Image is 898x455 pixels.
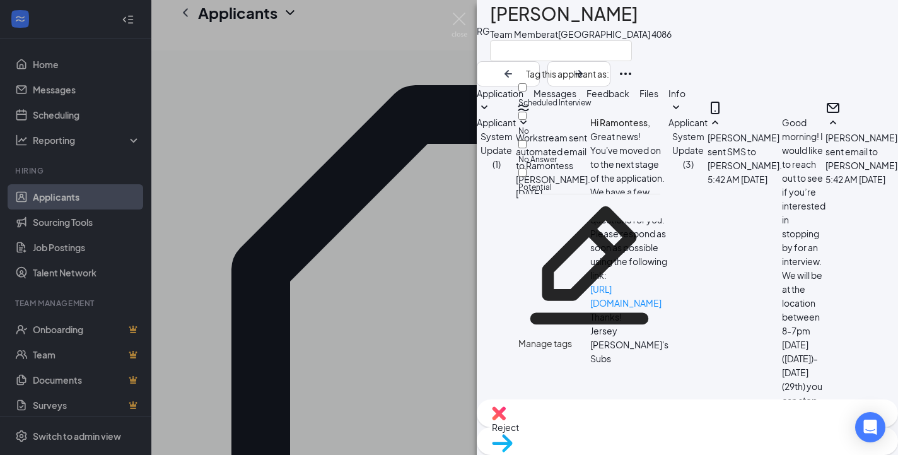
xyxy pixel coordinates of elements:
input: No Answer [518,140,527,148]
span: No Answer [518,155,557,164]
span: Info [668,88,685,99]
svg: SmallChevronDown [477,100,492,115]
span: Potential [518,182,552,192]
input: No [518,112,527,120]
svg: Pencil [518,194,660,336]
span: Applicant System Update (3) [668,117,708,170]
div: Team Member at [GEOGRAPHIC_DATA] 4086 [490,28,672,40]
button: ArrowRight [547,61,610,86]
svg: SmallChevronDown [668,100,684,115]
button: SmallChevronDownApplicant System Update (3) [668,100,708,171]
div: RG [477,24,490,38]
svg: SmallChevronUp [708,115,723,131]
svg: Email [825,100,841,115]
span: Reject [492,422,519,433]
span: Applicant System Update (1) [477,117,516,170]
svg: SmallChevronUp [825,115,841,131]
svg: ArrowLeftNew [501,66,516,81]
svg: MobileSms [708,100,723,115]
div: Manage tags [518,336,660,350]
div: Open Intercom Messenger [855,412,885,442]
span: Scheduled Interview [518,98,592,107]
button: ArrowLeftNew [477,61,540,86]
input: Scheduled Interview [518,83,527,92]
span: [DATE] 5:42 AM [708,172,767,186]
span: No [518,126,529,136]
span: Application [477,88,523,99]
button: SmallChevronDownApplicant System Update (1) [477,100,516,171]
span: [DATE] 5:42 AM [825,172,885,186]
span: [PERSON_NAME] sent SMS to [PERSON_NAME]. [708,132,782,171]
span: Tag this applicant as: [518,61,617,82]
input: Potential [518,168,527,177]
